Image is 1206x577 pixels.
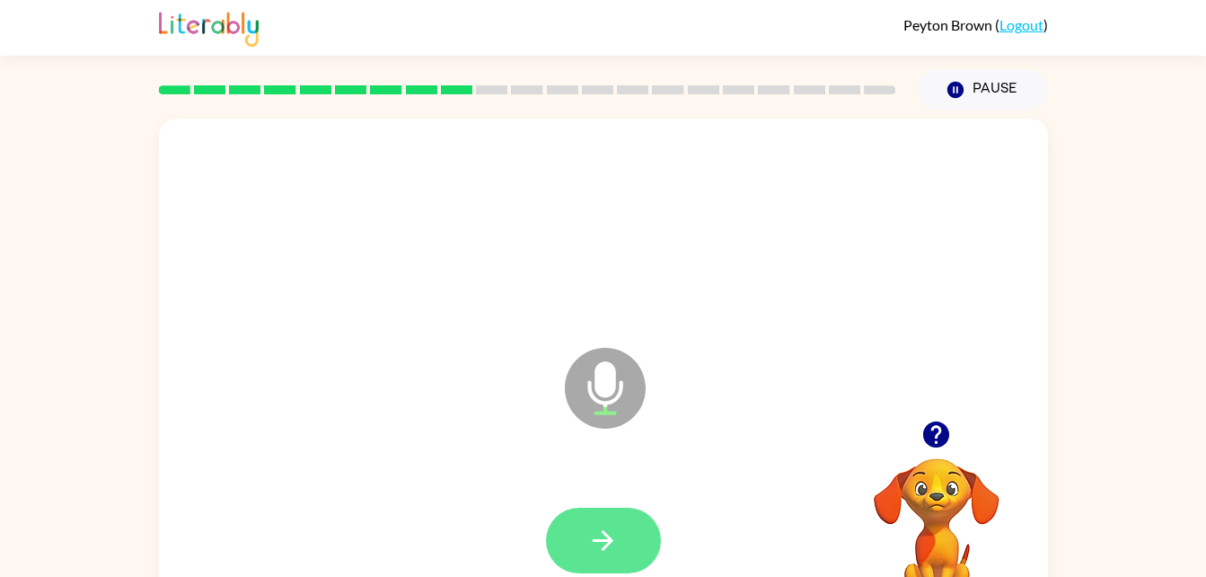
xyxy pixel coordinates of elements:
div: ( ) [903,16,1048,33]
img: Literably [159,7,259,47]
span: Peyton Brown [903,16,995,33]
button: Pause [918,69,1048,111]
a: Logout [999,16,1043,33]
